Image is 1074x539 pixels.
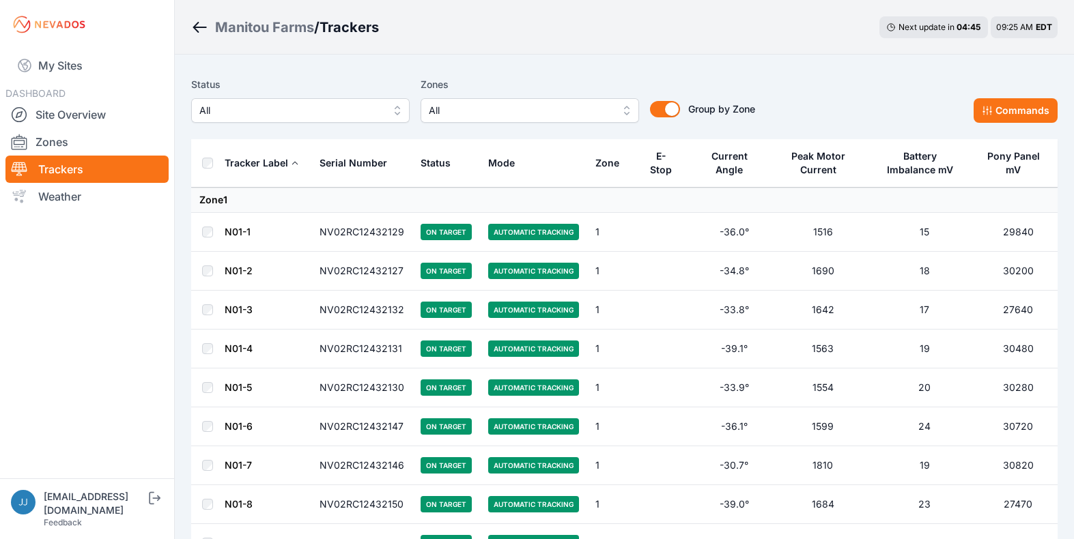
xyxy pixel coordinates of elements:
button: Tracker Label [225,147,299,179]
a: N01-8 [225,498,253,510]
button: Commands [974,98,1058,123]
td: -33.9° [694,368,775,407]
button: Peak Motor Current [782,140,862,186]
td: 27470 [978,485,1058,524]
td: 17 [871,291,978,330]
button: Zone [595,147,630,179]
span: On Target [421,418,472,435]
a: Site Overview [5,101,169,128]
span: Automatic Tracking [488,418,579,435]
a: N01-6 [225,420,253,432]
td: -33.8° [694,291,775,330]
td: NV02RC12432131 [311,330,412,368]
td: 1 [587,446,638,485]
td: NV02RC12432147 [311,407,412,446]
span: On Target [421,496,472,512]
td: 23 [871,485,978,524]
span: Automatic Tracking [488,224,579,240]
td: 1554 [774,368,871,407]
td: 1810 [774,446,871,485]
label: Zones [421,76,639,93]
a: Zones [5,128,169,156]
button: All [191,98,410,123]
span: On Target [421,340,472,357]
button: Serial Number [320,147,398,179]
span: On Target [421,379,472,396]
span: On Target [421,457,472,474]
td: 1642 [774,291,871,330]
td: 1 [587,291,638,330]
a: Feedback [44,517,82,527]
div: Peak Motor Current [782,149,853,177]
td: 1690 [774,252,871,291]
div: Zone [595,156,619,170]
td: 30200 [978,252,1058,291]
span: Automatic Tracking [488,496,579,512]
td: 15 [871,213,978,252]
div: 04 : 45 [957,22,981,33]
td: 1 [587,485,638,524]
span: Automatic Tracking [488,457,579,474]
td: 20 [871,368,978,407]
td: 19 [871,330,978,368]
td: 30480 [978,330,1058,368]
label: Status [191,76,410,93]
td: -39.0° [694,485,775,524]
td: -30.7° [694,446,775,485]
a: N01-5 [225,381,252,393]
span: On Target [421,224,472,240]
span: On Target [421,263,472,279]
td: 30720 [978,407,1058,446]
span: Automatic Tracking [488,379,579,396]
img: jjones@prismpower.solar [11,490,36,514]
td: 1563 [774,330,871,368]
td: NV02RC12432146 [311,446,412,485]
td: NV02RC12432132 [311,291,412,330]
td: NV02RC12432127 [311,252,412,291]
a: Manitou Farms [215,18,314,37]
td: 1 [587,252,638,291]
td: 1516 [774,213,871,252]
button: Current Angle [702,140,767,186]
div: Status [421,156,451,170]
nav: Breadcrumb [191,10,379,45]
a: N01-3 [225,304,253,315]
button: Status [421,147,462,179]
div: [EMAIL_ADDRESS][DOMAIN_NAME] [44,490,146,517]
td: 24 [871,407,978,446]
td: NV02RC12432129 [311,213,412,252]
a: My Sites [5,49,169,82]
span: EDT [1036,22,1052,32]
span: Next update in [899,22,955,32]
button: Battery Imbalance mV [879,140,970,186]
td: 1 [587,368,638,407]
td: 1684 [774,485,871,524]
span: All [199,102,382,119]
a: N01-7 [225,459,252,471]
div: Tracker Label [225,156,288,170]
div: Current Angle [702,149,757,177]
td: -36.0° [694,213,775,252]
td: 18 [871,252,978,291]
a: Weather [5,183,169,210]
td: 1599 [774,407,871,446]
td: 1 [587,213,638,252]
td: NV02RC12432130 [311,368,412,407]
span: All [429,102,612,119]
img: Nevados [11,14,87,35]
div: Battery Imbalance mV [879,149,961,177]
button: All [421,98,639,123]
span: / [314,18,320,37]
div: Serial Number [320,156,387,170]
span: 09:25 AM [996,22,1033,32]
div: E-Stop [647,149,675,177]
td: 29840 [978,213,1058,252]
span: Group by Zone [688,103,755,115]
span: Automatic Tracking [488,340,579,357]
td: -39.1° [694,330,775,368]
td: 19 [871,446,978,485]
span: Automatic Tracking [488,263,579,279]
td: -36.1° [694,407,775,446]
div: Pony Panel mV [987,149,1041,177]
